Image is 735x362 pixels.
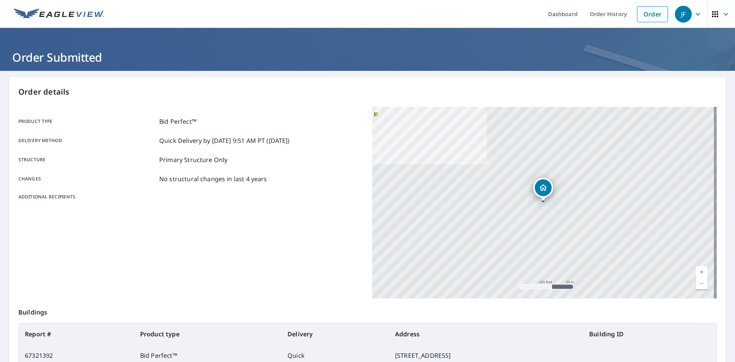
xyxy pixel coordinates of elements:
p: Primary Structure Only [159,155,227,164]
p: No structural changes in last 4 years [159,174,267,183]
th: Delivery [281,323,389,345]
p: Bid Perfect™ [159,117,196,126]
p: Changes [18,174,156,183]
th: Report # [19,323,134,345]
p: Product type [18,117,156,126]
a: Order [637,6,668,22]
th: Address [389,323,583,345]
p: Additional recipients [18,193,156,200]
p: Quick Delivery by [DATE] 9:51 AM PT ([DATE]) [159,136,290,145]
h1: Order Submitted [9,49,726,65]
a: Current Level 17, Zoom Out [696,278,707,289]
p: Delivery method [18,136,156,145]
th: Building ID [583,323,716,345]
img: EV Logo [14,8,104,20]
div: Dropped pin, building 1, Residential property, 17 Sycamore Ter Livingston, NJ 07039 [533,178,553,201]
th: Product type [134,323,281,345]
div: JF [675,6,692,23]
p: Order details [18,86,717,98]
a: Current Level 17, Zoom In [696,266,707,278]
p: Buildings [18,298,717,323]
p: Structure [18,155,156,164]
